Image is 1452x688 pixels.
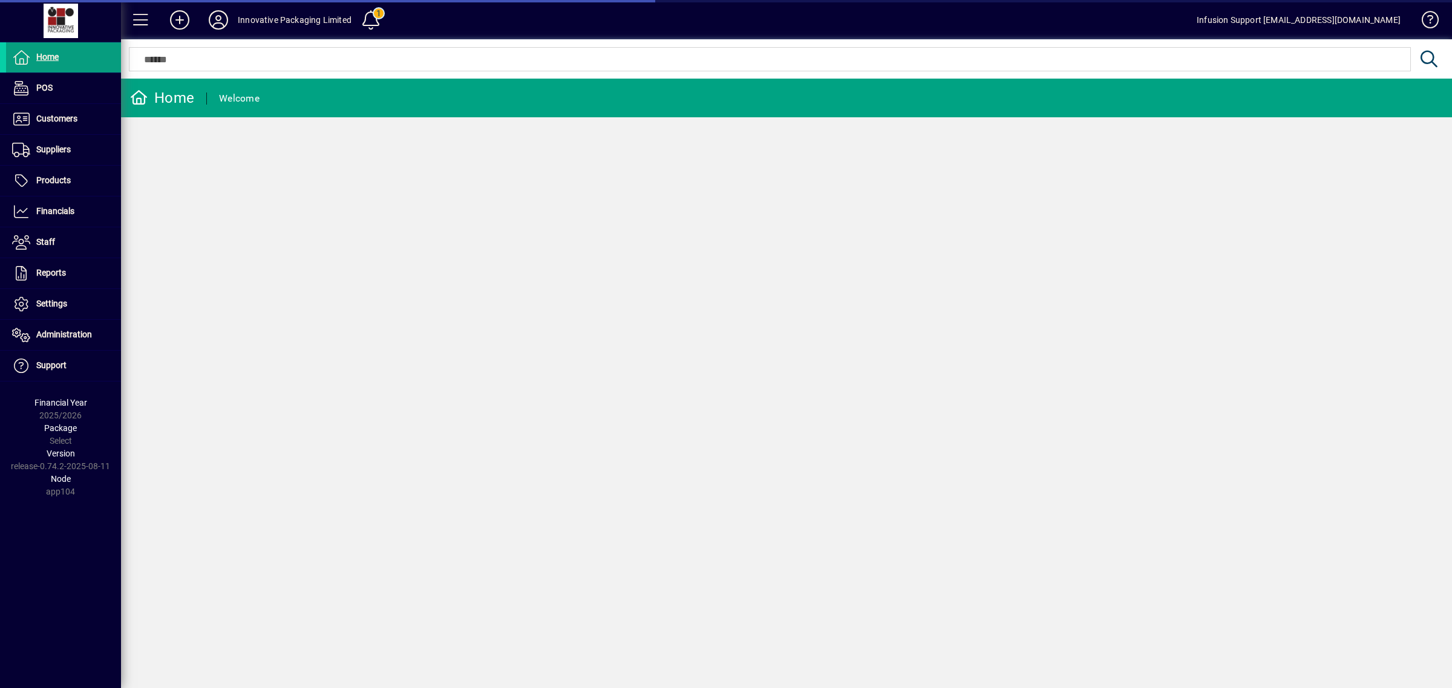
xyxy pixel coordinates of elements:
[6,196,121,227] a: Financials
[6,227,121,258] a: Staff
[36,206,74,216] span: Financials
[6,258,121,288] a: Reports
[36,175,71,185] span: Products
[1197,10,1401,30] div: Infusion Support [EMAIL_ADDRESS][DOMAIN_NAME]
[6,320,121,350] a: Administration
[6,135,121,165] a: Suppliers
[36,144,71,154] span: Suppliers
[6,289,121,319] a: Settings
[6,73,121,103] a: POS
[238,10,352,30] div: Innovative Packaging Limited
[160,9,199,31] button: Add
[6,104,121,134] a: Customers
[36,360,67,370] span: Support
[47,449,75,458] span: Version
[199,9,238,31] button: Profile
[36,329,92,339] span: Administration
[6,166,121,196] a: Products
[51,474,71,484] span: Node
[36,268,66,277] span: Reports
[36,114,77,123] span: Customers
[44,423,77,433] span: Package
[36,83,53,92] span: POS
[6,351,121,381] a: Support
[130,88,194,108] div: Home
[36,52,59,62] span: Home
[219,89,260,108] div: Welcome
[34,398,87,407] span: Financial Year
[1413,2,1437,42] a: Knowledge Base
[36,299,67,308] span: Settings
[36,237,55,247] span: Staff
